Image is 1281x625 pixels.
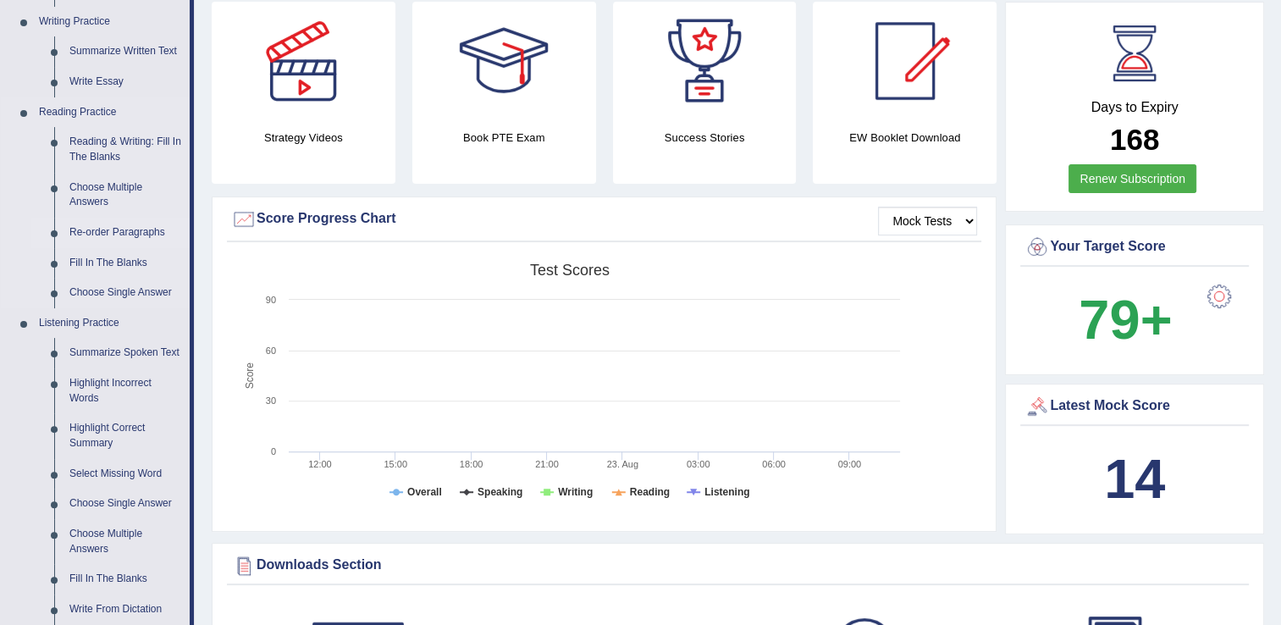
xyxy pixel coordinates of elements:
[607,459,638,469] tspan: 23. Aug
[62,173,190,218] a: Choose Multiple Answers
[266,295,276,305] text: 90
[838,459,862,469] text: 09:00
[62,595,190,625] a: Write From Dictation
[62,413,190,458] a: Highlight Correct Summary
[31,97,190,128] a: Reading Practice
[530,262,610,279] tspan: Test scores
[1024,235,1245,260] div: Your Target Score
[271,446,276,456] text: 0
[1068,164,1196,193] a: Renew Subscription
[62,338,190,368] a: Summarize Spoken Text
[478,486,522,498] tspan: Speaking
[266,346,276,356] text: 60
[31,7,190,37] a: Writing Practice
[407,486,442,498] tspan: Overall
[212,129,395,147] h4: Strategy Videos
[31,308,190,339] a: Listening Practice
[62,278,190,308] a: Choose Single Answer
[613,129,797,147] h4: Success Stories
[1079,289,1172,351] b: 79+
[62,218,190,248] a: Re-order Paragraphs
[1110,123,1159,156] b: 168
[62,519,190,564] a: Choose Multiple Answers
[412,129,596,147] h4: Book PTE Exam
[244,362,256,390] tspan: Score
[687,459,710,469] text: 03:00
[62,489,190,519] a: Choose Single Answer
[384,459,407,469] text: 15:00
[762,459,786,469] text: 06:00
[1104,448,1165,510] b: 14
[630,486,670,498] tspan: Reading
[231,207,977,232] div: Score Progress Chart
[62,459,190,489] a: Select Missing Word
[1024,100,1245,115] h4: Days to Expiry
[62,127,190,172] a: Reading & Writing: Fill In The Blanks
[1024,394,1245,419] div: Latest Mock Score
[231,553,1245,578] div: Downloads Section
[558,486,593,498] tspan: Writing
[62,564,190,595] a: Fill In The Blanks
[704,486,749,498] tspan: Listening
[308,459,332,469] text: 12:00
[266,395,276,406] text: 30
[62,368,190,413] a: Highlight Incorrect Words
[535,459,559,469] text: 21:00
[62,36,190,67] a: Summarize Written Text
[62,67,190,97] a: Write Essay
[62,248,190,279] a: Fill In The Blanks
[813,129,997,147] h4: EW Booklet Download
[460,459,483,469] text: 18:00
